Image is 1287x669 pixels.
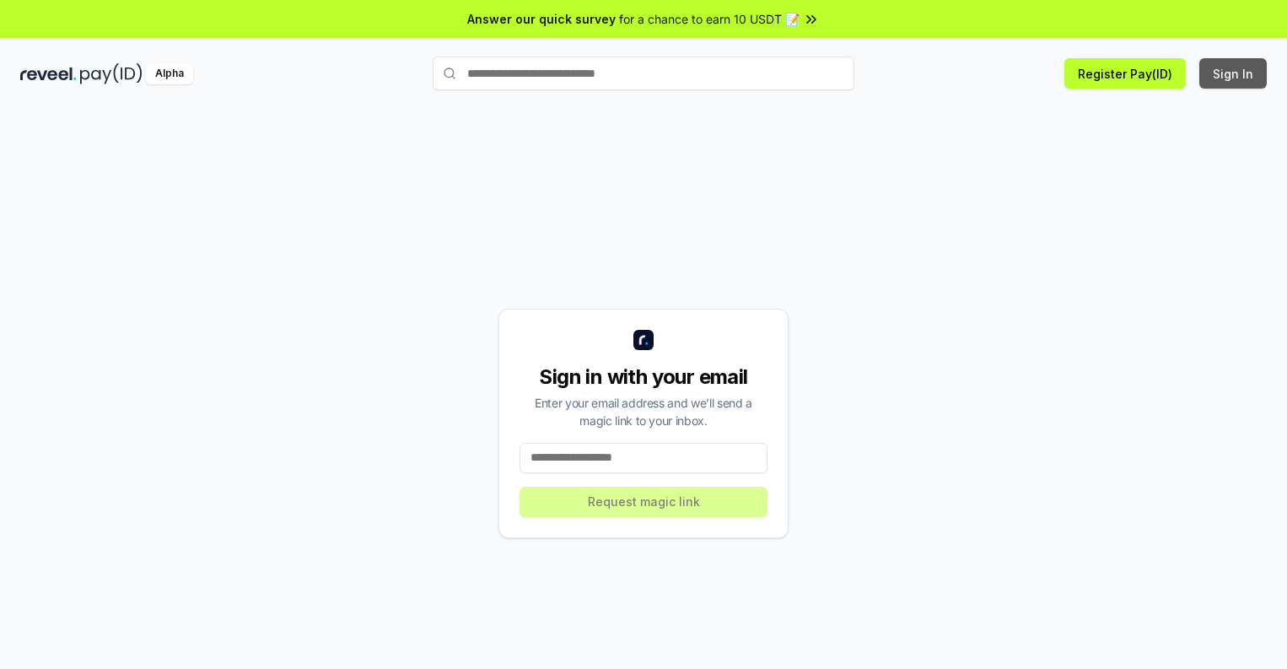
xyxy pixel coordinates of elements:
[1064,58,1186,89] button: Register Pay(ID)
[520,364,767,391] div: Sign in with your email
[80,63,143,84] img: pay_id
[146,63,193,84] div: Alpha
[633,330,654,350] img: logo_small
[520,394,767,429] div: Enter your email address and we’ll send a magic link to your inbox.
[467,10,616,28] span: Answer our quick survey
[20,63,77,84] img: reveel_dark
[1199,58,1267,89] button: Sign In
[619,10,800,28] span: for a chance to earn 10 USDT 📝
